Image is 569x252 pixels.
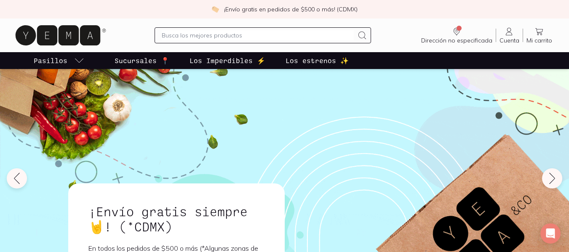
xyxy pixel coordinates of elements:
p: Los Imperdibles ⚡️ [190,56,265,66]
a: Los Imperdibles ⚡️ [188,52,267,69]
span: Mi carrito [526,37,552,44]
a: Sucursales 📍 [113,52,171,69]
a: Los estrenos ✨ [284,52,350,69]
span: Cuenta [500,37,519,44]
input: Busca los mejores productos [162,30,354,40]
a: Mi carrito [523,27,556,44]
img: check [211,5,219,13]
a: Dirección no especificada [418,27,496,44]
span: Dirección no especificada [421,37,492,44]
h1: ¡Envío gratis siempre🤘! (*CDMX) [88,204,264,234]
a: pasillo-todos-link [32,52,86,69]
p: Los estrenos ✨ [286,56,349,66]
p: Pasillos [34,56,67,66]
div: Open Intercom Messenger [540,223,561,244]
a: Cuenta [496,27,523,44]
p: ¡Envío gratis en pedidos de $500 o más! (CDMX) [224,5,358,13]
p: Sucursales 📍 [115,56,169,66]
